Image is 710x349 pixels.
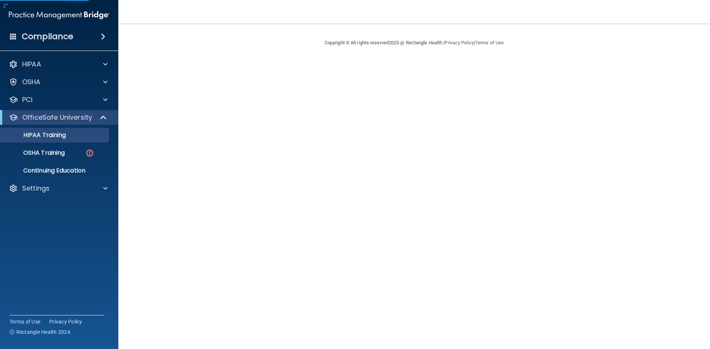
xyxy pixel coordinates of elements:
a: Terms of Use [475,40,504,45]
p: OfficeSafe University [22,113,92,122]
div: Copyright © All rights reserved 2025 @ Rectangle Health | | [279,31,549,55]
a: Privacy Policy [49,318,82,325]
a: Privacy Policy [444,40,474,45]
a: OfficeSafe University [9,113,107,122]
p: Settings [22,184,50,193]
p: HIPAA Training [5,131,66,139]
p: OSHA Training [5,149,65,157]
a: PCI [9,95,108,104]
h4: Compliance [22,31,73,42]
a: Terms of Use [10,318,40,325]
img: danger-circle.6113f641.png [85,148,94,158]
a: OSHA [9,78,108,86]
p: OSHA [22,78,41,86]
a: Settings [9,184,108,193]
p: Continuing Education [5,167,106,174]
a: HIPAA [9,60,108,69]
p: HIPAA [22,60,41,69]
p: PCI [22,95,33,104]
img: PMB logo [9,8,109,23]
span: Ⓒ Rectangle Health 2024 [10,328,70,336]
